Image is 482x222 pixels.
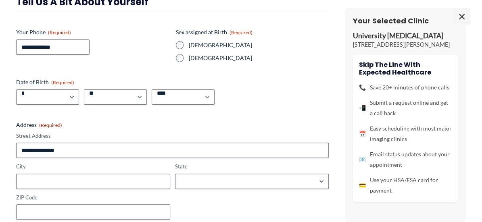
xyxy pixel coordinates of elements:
[353,31,458,41] p: University [MEDICAL_DATA]
[454,8,470,24] span: ×
[175,163,329,170] label: State
[48,29,71,35] span: (Required)
[359,103,366,113] span: 📲
[189,54,329,62] label: [DEMOGRAPHIC_DATA]
[359,180,366,191] span: 💳
[39,122,62,128] span: (Required)
[359,154,366,165] span: 📧
[359,61,452,76] h4: Skip the line with Expected Healthcare
[359,149,452,170] li: Email status updates about your appointment
[353,16,458,25] h3: Your Selected Clinic
[189,41,329,49] label: [DEMOGRAPHIC_DATA]
[359,82,366,93] span: 📞
[359,129,366,139] span: 📅
[176,28,252,36] legend: Sex assigned at Birth
[16,78,74,86] legend: Date of Birth
[359,98,452,118] li: Submit a request online and get a call back
[16,194,170,201] label: ZIP Code
[16,132,329,140] label: Street Address
[16,121,62,129] legend: Address
[16,28,169,36] label: Your Phone
[51,79,74,85] span: (Required)
[359,123,452,144] li: Easy scheduling with most major imaging clinics
[359,82,452,93] li: Save 20+ minutes of phone calls
[353,41,458,49] p: [STREET_ADDRESS][PERSON_NAME]
[359,175,452,196] li: Use your HSA/FSA card for payment
[16,163,170,170] label: City
[230,29,252,35] span: (Required)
